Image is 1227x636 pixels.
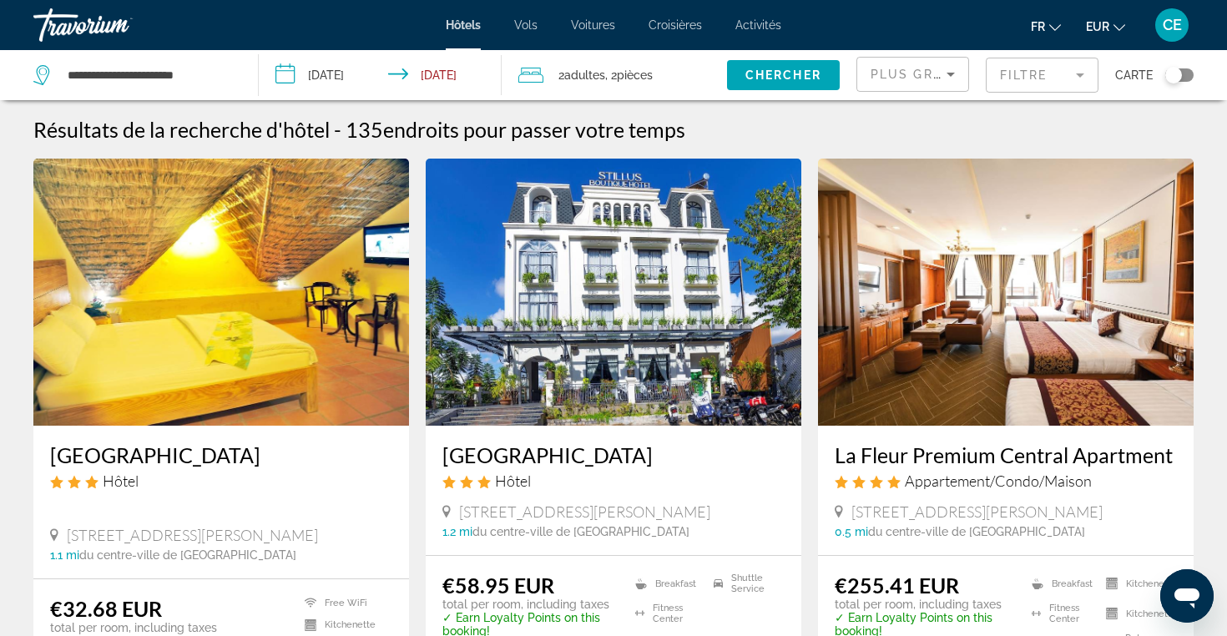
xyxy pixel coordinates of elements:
span: Appartement/Condo/Maison [905,472,1092,490]
button: Change currency [1086,14,1125,38]
span: Hôtel [495,472,531,490]
li: Free WiFi [296,596,392,610]
span: fr [1031,20,1045,33]
a: [GEOGRAPHIC_DATA] [442,442,785,467]
span: [STREET_ADDRESS][PERSON_NAME] [851,502,1103,521]
h1: Résultats de la recherche d'hôtel [33,117,330,142]
div: 3 star Hotel [50,472,392,490]
span: 0.5 mi [835,525,868,538]
button: User Menu [1150,8,1194,43]
a: Activités [735,18,781,32]
span: 2 [558,63,605,87]
span: pièces [617,68,653,82]
a: Travorium [33,3,200,47]
span: endroits pour passer votre temps [383,117,685,142]
span: 1.2 mi [442,525,472,538]
span: du centre-ville de [GEOGRAPHIC_DATA] [79,548,296,562]
img: Hotel image [426,159,801,426]
a: La Fleur Premium Central Apartment [835,442,1177,467]
button: Travelers: 2 adults, 0 children [502,50,727,100]
li: Kitchenette [296,618,392,633]
span: CE [1163,17,1182,33]
span: Chercher [745,68,821,82]
h2: 135 [346,117,685,142]
span: 1.1 mi [50,548,79,562]
a: Voitures [571,18,615,32]
iframe: Bouton de lancement de la fenêtre de messagerie [1160,569,1214,623]
p: total per room, including taxes [835,598,1011,611]
span: du centre-ville de [GEOGRAPHIC_DATA] [868,525,1085,538]
span: - [334,117,341,142]
span: EUR [1086,20,1109,33]
li: Shuttle Service [705,573,785,594]
li: Breakfast [627,573,706,594]
a: Croisières [649,18,702,32]
button: Check-in date: Mar 21, 2026 Check-out date: Mar 23, 2026 [259,50,501,100]
li: Fitness Center [627,603,706,624]
a: [GEOGRAPHIC_DATA] [50,442,392,467]
img: Hotel image [818,159,1194,426]
div: 3 star Hotel [442,472,785,490]
ins: €58.95 EUR [442,573,554,598]
mat-select: Sort by [871,64,955,84]
a: Vols [514,18,538,32]
span: , 2 [605,63,653,87]
li: Kitchenette [1098,573,1177,594]
span: Carte [1115,63,1153,87]
li: Fitness Center [1023,603,1098,624]
p: total per room, including taxes [442,598,614,611]
ins: €32.68 EUR [50,596,162,621]
span: [STREET_ADDRESS][PERSON_NAME] [459,502,710,521]
button: Toggle map [1153,68,1194,83]
p: total per room, including taxes [50,621,259,634]
button: Chercher [727,60,840,90]
img: Hotel image [33,159,409,426]
ins: €255.41 EUR [835,573,959,598]
li: Kitchenette [1098,603,1177,624]
span: [STREET_ADDRESS][PERSON_NAME] [67,526,318,544]
button: Change language [1031,14,1061,38]
span: Plus grandes économies [871,68,1070,81]
span: Hôtel [103,472,139,490]
button: Filter [986,57,1098,93]
li: Breakfast [1023,573,1098,594]
div: 4 star Apartment [835,472,1177,490]
a: Hôtels [446,18,481,32]
span: du centre-ville de [GEOGRAPHIC_DATA] [472,525,689,538]
span: Adultes [564,68,605,82]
